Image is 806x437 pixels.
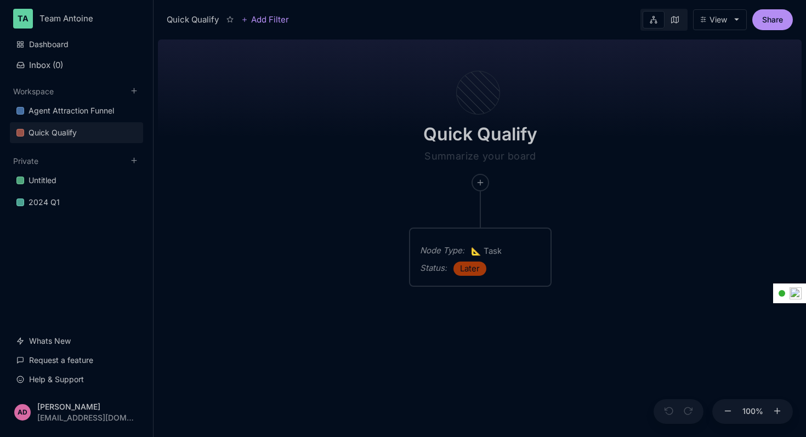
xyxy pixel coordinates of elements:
[709,15,727,24] div: View
[39,14,122,24] div: Team Antoine
[248,13,289,26] span: Add Filter
[29,104,114,117] div: Agent Attraction Funnel
[10,122,143,144] div: Quick Qualify
[29,174,56,187] div: Untitled
[471,246,484,256] i: 📐
[408,227,552,287] div: Node Type:📐TaskStatus:Later
[167,13,219,26] div: Quick Qualify
[10,396,143,428] button: AD[PERSON_NAME][EMAIL_ADDRESS][DOMAIN_NAME]
[241,13,289,26] button: Add Filter
[693,9,747,30] button: View
[10,34,143,55] a: Dashboard
[10,122,143,143] a: Quick Qualify
[10,100,143,121] a: Agent Attraction Funnel
[10,100,143,122] div: Agent Attraction Funnel
[10,192,143,213] a: 2024 Q1
[29,196,60,209] div: 2024 Q1
[740,399,766,424] button: 100%
[420,262,447,275] div: Status :
[420,244,464,257] div: Node Type :
[13,156,38,166] button: Private
[10,170,143,191] a: Untitled
[14,404,31,421] div: AD
[460,262,480,275] span: Later
[13,9,33,29] div: TA
[471,245,502,258] span: Task
[10,97,143,147] div: Workspace
[10,350,143,371] a: Request a feature
[10,331,143,351] a: Whats New
[10,369,143,390] a: Help & Support
[752,9,793,30] button: Share
[37,413,134,422] div: [EMAIL_ADDRESS][DOMAIN_NAME]
[10,55,143,75] button: Inbox (0)
[13,87,54,96] button: Workspace
[37,402,134,411] div: [PERSON_NAME]
[29,126,77,139] div: Quick Qualify
[13,9,140,29] button: TATeam Antoine
[10,167,143,217] div: Private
